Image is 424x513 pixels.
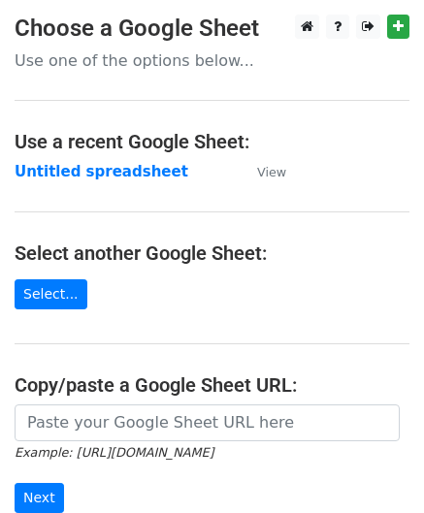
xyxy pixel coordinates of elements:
h4: Select another Google Sheet: [15,241,409,265]
a: Untitled spreadsheet [15,163,188,180]
h4: Use a recent Google Sheet: [15,130,409,153]
a: Select... [15,279,87,309]
small: View [257,165,286,179]
small: Example: [URL][DOMAIN_NAME] [15,445,213,460]
input: Paste your Google Sheet URL here [15,404,400,441]
a: View [238,163,286,180]
p: Use one of the options below... [15,50,409,71]
h4: Copy/paste a Google Sheet URL: [15,373,409,397]
input: Next [15,483,64,513]
h3: Choose a Google Sheet [15,15,409,43]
